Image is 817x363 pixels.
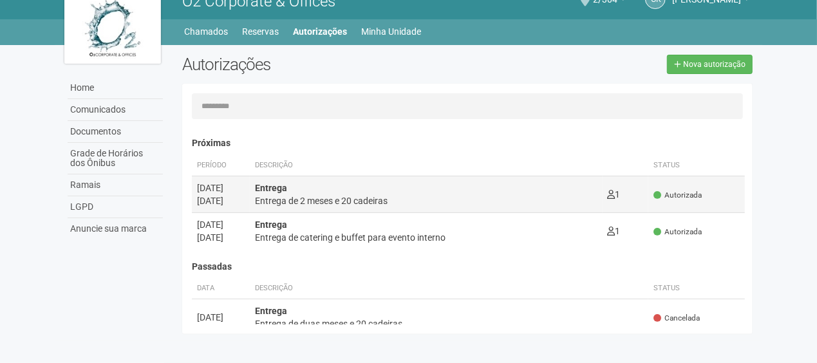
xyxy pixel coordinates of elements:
th: Status [648,155,745,176]
div: [DATE] [197,311,245,324]
a: Ramais [68,174,163,196]
a: Home [68,77,163,99]
div: [DATE] [197,194,245,207]
a: Grade de Horários dos Ônibus [68,143,163,174]
h4: Próximas [192,138,746,148]
a: LGPD [68,196,163,218]
th: Status [648,278,745,299]
a: Chamados [185,23,229,41]
strong: Entrega [255,183,287,193]
th: Data [192,278,250,299]
div: [DATE] [197,181,245,194]
a: Minha Unidade [362,23,422,41]
a: Documentos [68,121,163,143]
span: Nova autorização [683,60,746,69]
h4: Passadas [192,262,746,272]
strong: Entrega [255,306,287,316]
div: [DATE] [197,231,245,244]
div: [DATE] [197,218,245,231]
h2: Autorizações [182,55,458,74]
th: Descrição [250,155,603,176]
span: Autorizada [653,190,702,201]
a: Autorizações [294,23,348,41]
div: Entrega de duas meses e 20 cadeiras [255,317,644,330]
a: Anuncie sua marca [68,218,163,239]
span: 1 [608,226,621,236]
a: Reservas [243,23,279,41]
span: Cancelada [653,313,700,324]
strong: Entrega [255,219,287,230]
span: 1 [608,189,621,200]
div: Entrega de catering e buffet para evento interno [255,231,597,244]
th: Período [192,155,250,176]
div: Entrega de 2 meses e 20 cadeiras [255,194,597,207]
span: Autorizada [653,227,702,237]
th: Descrição [250,278,649,299]
a: Nova autorização [667,55,753,74]
a: Comunicados [68,99,163,121]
